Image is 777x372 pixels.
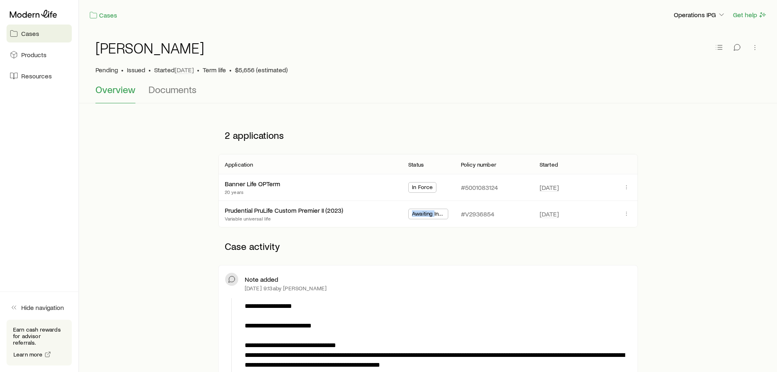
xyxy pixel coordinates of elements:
span: [DATE] [540,183,559,192]
span: Resources [21,72,52,80]
p: Started [154,66,194,74]
p: #V2936854 [461,210,494,218]
p: 2 applications [218,123,638,147]
button: Operations IPG [673,10,726,20]
span: Awaiting In Force [412,210,445,219]
h1: [PERSON_NAME] [95,40,204,56]
p: Operations IPG [674,11,726,19]
p: Status [408,161,424,168]
p: Case activity [218,234,638,258]
span: Cases [21,29,39,38]
p: Application [225,161,253,168]
span: Documents [148,84,197,95]
span: • [121,66,124,74]
span: Term life [203,66,226,74]
div: Earn cash rewards for advisor referrals.Learn more [7,320,72,365]
p: [DATE] 9:13a by [PERSON_NAME] [245,285,327,292]
div: Case details tabs [95,84,761,103]
span: [DATE] [540,210,559,218]
p: Policy number [461,161,496,168]
a: Cases [7,25,72,42]
span: • [197,66,199,74]
button: Get help [733,10,767,20]
button: Hide navigation [7,298,72,316]
a: Products [7,46,72,64]
p: Note added [245,275,278,283]
a: Prudential PruLife Custom Premier II (2023) [225,206,343,214]
p: Pending [95,66,118,74]
a: Banner Life OPTerm [225,180,280,187]
span: In Force [412,184,433,192]
span: Issued [127,66,145,74]
a: Resources [7,67,72,85]
span: Learn more [13,352,43,357]
span: [DATE] [175,66,194,74]
p: #5001083124 [461,183,498,192]
span: Products [21,51,46,59]
p: 20 years [225,189,280,195]
span: • [148,66,151,74]
p: Started [540,161,558,168]
span: • [229,66,232,74]
p: Variable universal life [225,215,343,222]
span: Overview [95,84,135,95]
span: $5,656 (estimated) [235,66,288,74]
p: Earn cash rewards for advisor referrals. [13,326,65,346]
span: Hide navigation [21,303,64,312]
div: Banner Life OPTerm [225,180,280,188]
div: Prudential PruLife Custom Premier II (2023) [225,206,343,215]
a: Cases [89,11,117,20]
